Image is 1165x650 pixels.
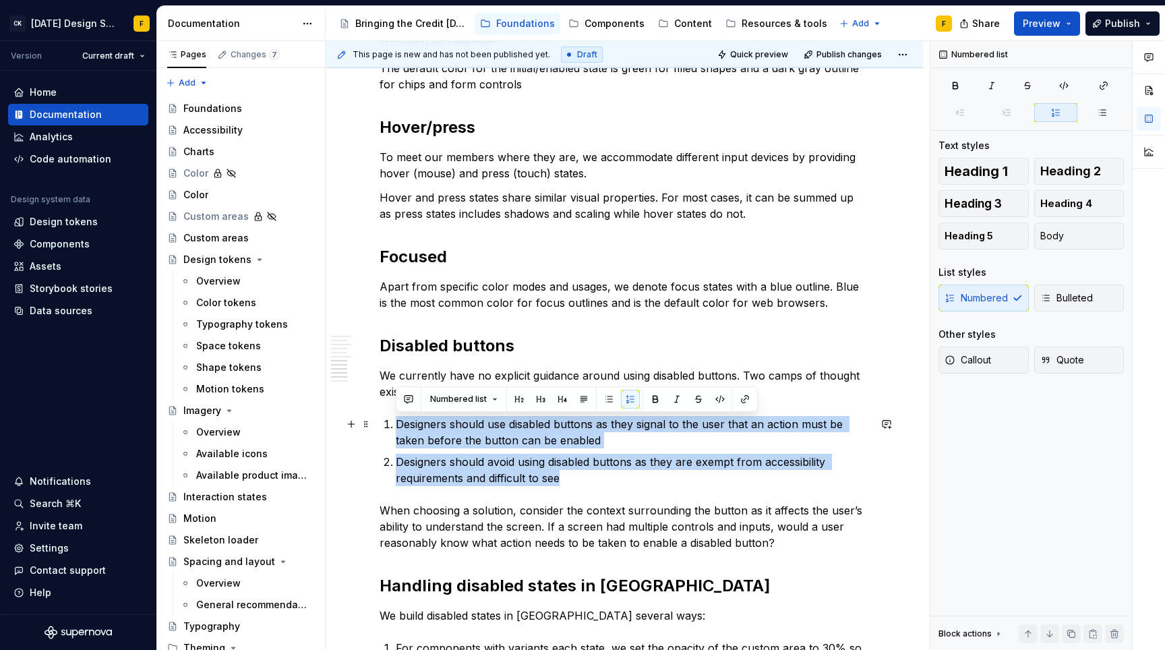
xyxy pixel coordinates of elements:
button: Heading 5 [938,223,1029,249]
button: Publish changes [800,45,888,64]
div: F [942,18,946,29]
div: Resources & tools [742,17,827,30]
h2: Handling disabled states in [GEOGRAPHIC_DATA] [380,575,869,597]
div: Components [30,237,90,251]
div: Foundations [496,17,555,30]
p: Designers should use disabled buttons as they signal to the user that an action must be taken bef... [396,416,869,448]
a: Design tokens [8,211,148,233]
a: Assets [8,256,148,277]
span: Share [972,17,1000,30]
a: Color [162,162,320,184]
div: Charts [183,145,214,158]
div: Assets [30,260,61,273]
a: Available icons [175,443,320,465]
p: When choosing a solution, consider the context surrounding the button as it affects the user’s ab... [380,502,869,551]
div: Motion tokens [196,382,264,396]
div: Design tokens [183,253,251,266]
h2: Focused [380,246,869,268]
div: Code automation [30,152,111,166]
p: Designers should avoid using disabled buttons as they are exempt from accessibility requirements ... [396,454,869,486]
a: Content [653,13,717,34]
a: Shape tokens [175,357,320,378]
span: Heading 3 [945,197,1002,210]
span: Callout [945,353,991,367]
a: Typography tokens [175,314,320,335]
a: Overview [175,572,320,594]
a: Motion [162,508,320,529]
p: Apart from specific color modes and usages, we denote focus states with a blue outline. Blue is t... [380,278,869,311]
p: Hover and press states share similar visual properties. For most cases, it can be summed up as pr... [380,189,869,222]
button: Heading 3 [938,190,1029,217]
button: CK[DATE] Design SystemF [3,9,154,38]
div: Search ⌘K [30,497,81,510]
button: Heading 1 [938,158,1029,185]
div: Notifications [30,475,91,488]
a: Home [8,82,148,103]
div: Motion [183,512,216,525]
div: Documentation [168,17,295,30]
a: Available product imagery [175,465,320,486]
a: Resources & tools [720,13,833,34]
a: Spacing and layout [162,551,320,572]
span: Add [852,18,869,29]
span: Body [1040,229,1064,243]
button: Quote [1034,347,1125,374]
div: Page tree [334,10,833,37]
button: Search ⌘K [8,493,148,514]
p: To meet our members where they are, we accommodate different input devices by providing hover (mo... [380,149,869,181]
a: Design tokens [162,249,320,270]
button: Preview [1014,11,1080,36]
a: Foundations [475,13,560,34]
div: Data sources [30,304,92,318]
div: Skeleton loader [183,533,258,547]
div: Available icons [196,447,268,461]
button: Contact support [8,560,148,581]
div: Design tokens [30,215,98,229]
span: Publish changes [816,49,882,60]
span: Heading 1 [945,165,1008,178]
a: Invite team [8,515,148,537]
a: Analytics [8,126,148,148]
button: Share [953,11,1009,36]
span: 7 [269,49,280,60]
a: Overview [175,270,320,292]
button: Notifications [8,471,148,492]
button: Publish [1085,11,1160,36]
svg: Supernova Logo [44,626,112,639]
div: Color tokens [196,296,256,309]
div: Block actions [938,628,992,639]
a: Foundations [162,98,320,119]
span: Heading 5 [945,229,993,243]
a: Imagery [162,400,320,421]
a: Custom areas [162,227,320,249]
span: Bulleted [1040,291,1093,305]
div: Space tokens [196,339,261,353]
a: Accessibility [162,119,320,141]
a: Storybook stories [8,278,148,299]
div: Overview [196,425,241,439]
h2: Hover/press [380,117,869,138]
div: F [140,18,144,29]
a: Components [8,233,148,255]
div: Contact support [30,564,106,577]
button: Current draft [76,47,151,65]
div: Interaction states [183,490,267,504]
button: Heading 2 [1034,158,1125,185]
button: Quick preview [713,45,794,64]
div: Shape tokens [196,361,262,374]
a: Data sources [8,300,148,322]
a: Settings [8,537,148,559]
div: Typography [183,620,240,633]
p: We currently have no explicit guidance around using disabled buttons. Two camps of thought exist: [380,367,869,400]
h2: Disabled buttons [380,335,869,357]
a: General recommendations [175,594,320,616]
span: Current draft [82,51,134,61]
a: Motion tokens [175,378,320,400]
span: Add [179,78,196,88]
a: Skeleton loader [162,529,320,551]
button: Body [1034,223,1125,249]
div: Documentation [30,108,102,121]
span: Draft [577,49,597,60]
div: Storybook stories [30,282,113,295]
div: Changes [231,49,280,60]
